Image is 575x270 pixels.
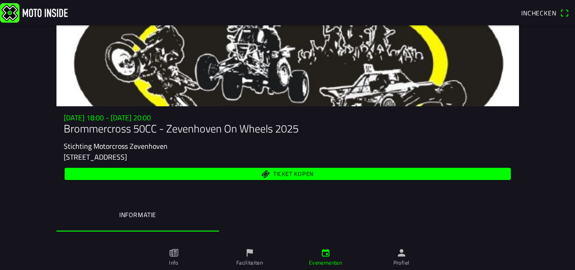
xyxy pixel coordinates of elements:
ion-label: Evenementen [309,259,342,267]
ion-icon: calendar [321,248,331,258]
ion-text: [STREET_ADDRESS] [64,152,127,162]
ion-text: Stichting Motorcross Zevenhoven [64,141,168,152]
ion-icon: paper [169,248,179,258]
ion-label: Info [169,259,178,267]
h3: [DATE] 18:00 - [DATE] 20:00 [64,114,512,122]
ion-label: Informatie [119,210,156,220]
a: Incheckenqr scanner [517,5,573,20]
span: Inchecken [521,8,556,18]
ion-label: Profiel [393,259,410,267]
ion-label: Faciliteiten [236,259,263,267]
h1: Brommercross 50CC - Zevenhoven On Wheels 2025 [64,122,512,135]
span: Ticket kopen [273,171,313,177]
ion-icon: flag [245,248,255,258]
ion-icon: person [397,248,407,258]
